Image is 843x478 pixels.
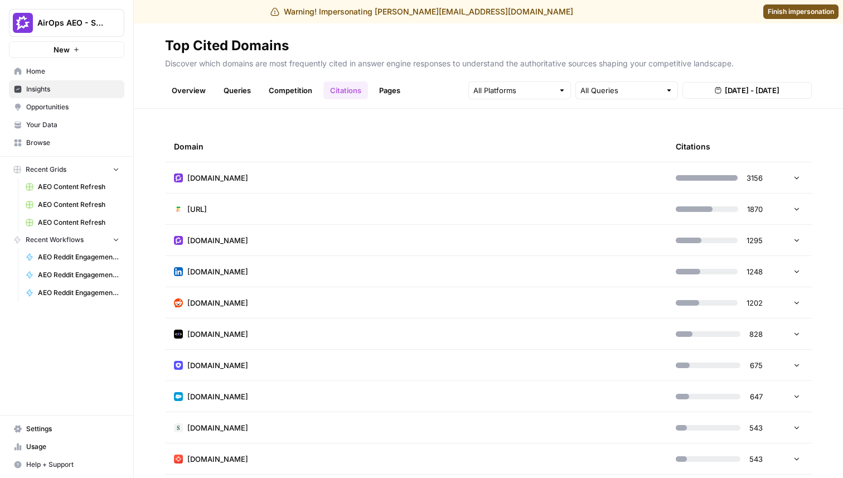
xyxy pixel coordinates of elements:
span: AEO Reddit Engagement - Fork [38,288,119,298]
a: Overview [165,81,212,99]
span: Recent Grids [26,165,66,175]
div: Domain [174,131,658,162]
a: Usage [9,438,124,456]
span: [DOMAIN_NAME] [187,453,248,465]
button: Recent Workflows [9,231,124,248]
button: [DATE] - [DATE] [682,82,812,99]
img: snj1eg0dk51k53pj6ui63gt68wm9 [174,236,183,245]
a: Your Data [9,116,124,134]
a: AEO Reddit Engagement - Fork [21,284,124,302]
div: Warning! Impersonating [PERSON_NAME][EMAIL_ADDRESS][DOMAIN_NAME] [270,6,573,17]
span: [DOMAIN_NAME] [187,235,248,246]
a: Competition [262,81,319,99]
span: [DOMAIN_NAME] [187,360,248,371]
a: AEO Reddit Engagement - Fork [21,248,124,266]
span: Recent Workflows [26,235,84,245]
a: Opportunities [9,98,124,116]
a: Home [9,62,124,80]
input: All Platforms [473,85,554,96]
span: [DATE] - [DATE] [725,85,779,96]
a: AEO Reddit Engagement - Fork [21,266,124,284]
a: Browse [9,134,124,152]
span: Your Data [26,120,119,130]
span: [DOMAIN_NAME] [187,172,248,184]
a: Queries [217,81,258,99]
span: [DOMAIN_NAME] [187,422,248,433]
a: Finish impersonation [763,4,839,19]
img: w6cjb6u2gvpdnjw72qw8i2q5f3eb [174,173,183,182]
span: 543 [749,422,763,433]
button: Workspace: AirOps AEO - Single Brand (Gong) [9,9,124,37]
span: [DOMAIN_NAME] [187,391,248,402]
button: Recent Grids [9,161,124,178]
span: Usage [26,442,119,452]
span: 1202 [747,297,763,308]
span: 543 [749,453,763,465]
a: AEO Content Refresh [21,178,124,196]
span: Insights [26,84,119,94]
span: Settings [26,424,119,434]
span: AEO Reddit Engagement - Fork [38,270,119,280]
a: Pages [372,81,407,99]
img: hqfc7lxcqkggco7ktn8he1iiiia8 [174,361,183,370]
span: AirOps AEO - Single Brand (Gong) [37,17,105,28]
a: AEO Content Refresh [21,196,124,214]
img: wsphppoo7wgauyfs4ako1dw2w3xh [174,455,183,463]
span: Help + Support [26,460,119,470]
span: 675 [749,360,763,371]
p: Discover which domains are most frequently cited in answer engine responses to understand the aut... [165,55,812,69]
img: m2cl2pnoess66jx31edqk0jfpcfn [174,298,183,307]
span: 1870 [747,204,763,215]
img: vpq3xj2nnch2e2ivhsgwmf7hbkjf [174,423,183,432]
button: Help + Support [9,456,124,474]
a: Citations [323,81,368,99]
span: Opportunities [26,102,119,112]
span: 1295 [747,235,763,246]
span: Browse [26,138,119,148]
span: AEO Content Refresh [38,182,119,192]
img: t5ivhg8jor0zzagzc03mug4u0re5 [174,392,183,401]
span: 647 [749,391,763,402]
div: Citations [676,131,710,162]
img: AirOps AEO - Single Brand (Gong) Logo [13,13,33,33]
span: [DOMAIN_NAME] [187,297,248,308]
span: 3156 [747,172,763,184]
span: [DOMAIN_NAME] [187,329,248,340]
span: [URL] [187,204,207,215]
span: New [54,44,70,55]
a: Settings [9,420,124,438]
img: kpmap3c4u0dn582v4goj1y4gqyhn [174,330,183,339]
span: 828 [749,329,763,340]
button: New [9,41,124,58]
a: Insights [9,80,124,98]
span: AEO Content Refresh [38,218,119,228]
span: AEO Reddit Engagement - Fork [38,252,119,262]
span: Finish impersonation [768,7,834,17]
span: 1248 [747,266,763,277]
input: All Queries [580,85,661,96]
span: Home [26,66,119,76]
span: AEO Content Refresh [38,200,119,210]
div: Top Cited Domains [165,37,289,55]
img: ohiio4oour1vdiyjjcsk00o6i5zn [174,267,183,276]
a: AEO Content Refresh [21,214,124,231]
img: 8fznx886d46p6caclyoytbpy0v5d [174,205,183,214]
span: [DOMAIN_NAME] [187,266,248,277]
